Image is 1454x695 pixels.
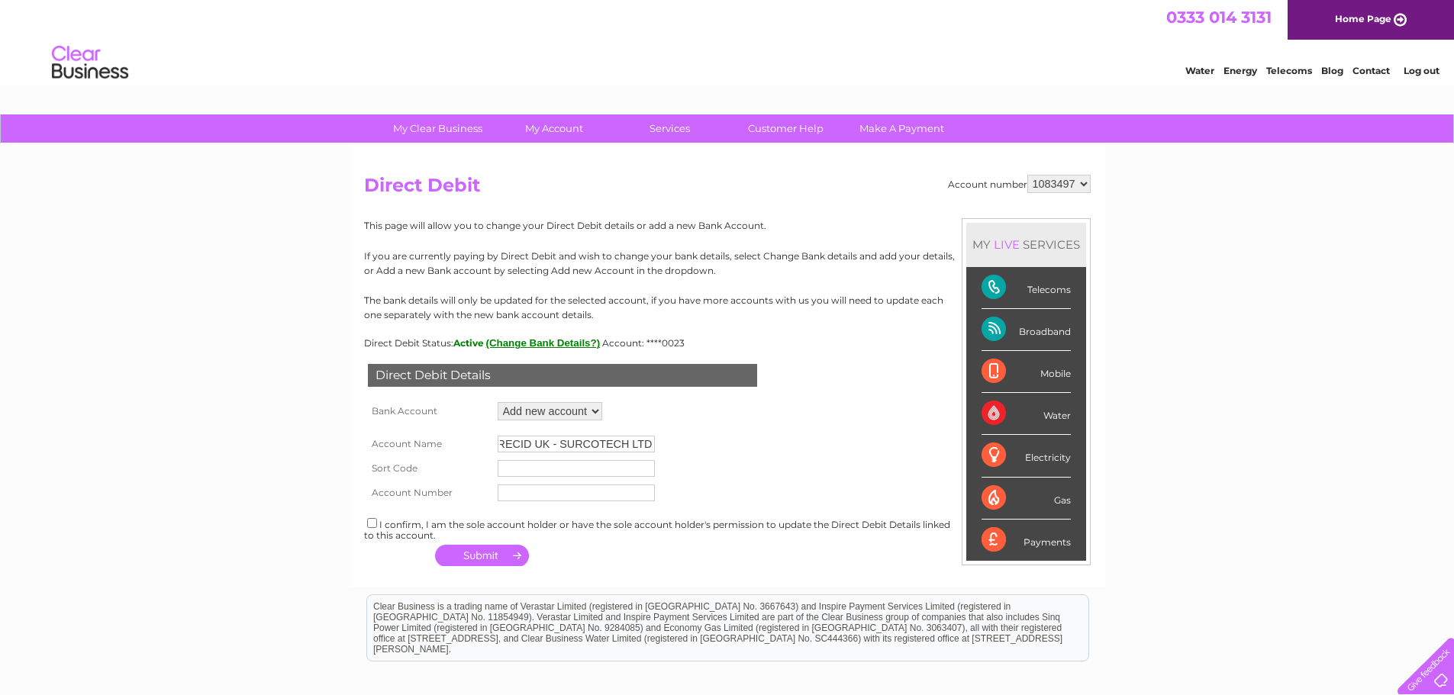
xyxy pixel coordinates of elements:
[1185,65,1214,76] a: Water
[364,249,1091,278] p: If you are currently paying by Direct Debit and wish to change your bank details, select Change B...
[364,432,494,456] th: Account Name
[364,218,1091,233] p: This page will allow you to change your Direct Debit details or add a new Bank Account.
[982,267,1071,309] div: Telecoms
[723,114,849,143] a: Customer Help
[966,223,1086,266] div: MY SERVICES
[982,351,1071,393] div: Mobile
[364,398,494,424] th: Bank Account
[375,114,501,143] a: My Clear Business
[1266,65,1312,76] a: Telecoms
[948,175,1091,193] div: Account number
[982,520,1071,561] div: Payments
[982,393,1071,435] div: Water
[364,175,1091,204] h2: Direct Debit
[367,8,1088,74] div: Clear Business is a trading name of Verastar Limited (registered in [GEOGRAPHIC_DATA] No. 3667643...
[364,456,494,481] th: Sort Code
[51,40,129,86] img: logo.png
[1404,65,1439,76] a: Log out
[364,293,1091,322] p: The bank details will only be updated for the selected account, if you have more accounts with us...
[1321,65,1343,76] a: Blog
[982,309,1071,351] div: Broadband
[607,114,733,143] a: Services
[1166,8,1272,27] a: 0333 014 3131
[364,516,1091,541] div: I confirm, I am the sole account holder or have the sole account holder's permission to update th...
[368,364,757,387] div: Direct Debit Details
[1223,65,1257,76] a: Energy
[486,337,601,349] button: (Change Bank Details?)
[491,114,617,143] a: My Account
[991,237,1023,252] div: LIVE
[1352,65,1390,76] a: Contact
[364,337,1091,349] div: Direct Debit Status:
[839,114,965,143] a: Make A Payment
[982,435,1071,477] div: Electricity
[982,478,1071,520] div: Gas
[453,337,484,349] span: Active
[364,481,494,505] th: Account Number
